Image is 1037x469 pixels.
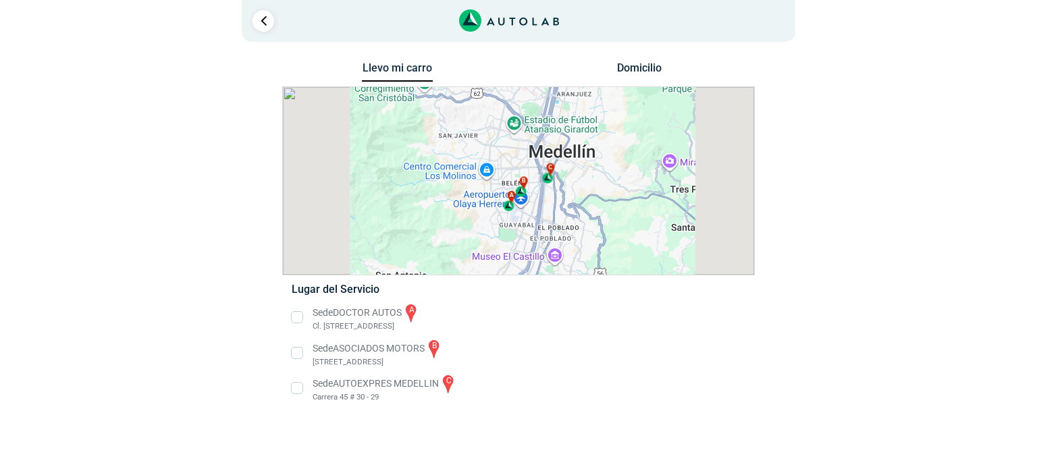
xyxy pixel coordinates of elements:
span: a [510,191,514,200]
button: Llevo mi carro [362,61,433,82]
span: b [522,176,526,186]
span: c [548,163,552,173]
a: Link al sitio de autolab [459,13,560,26]
a: Ir al paso anterior [252,10,274,32]
button: Domicilio [604,61,675,81]
h5: Lugar del Servicio [292,283,745,296]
